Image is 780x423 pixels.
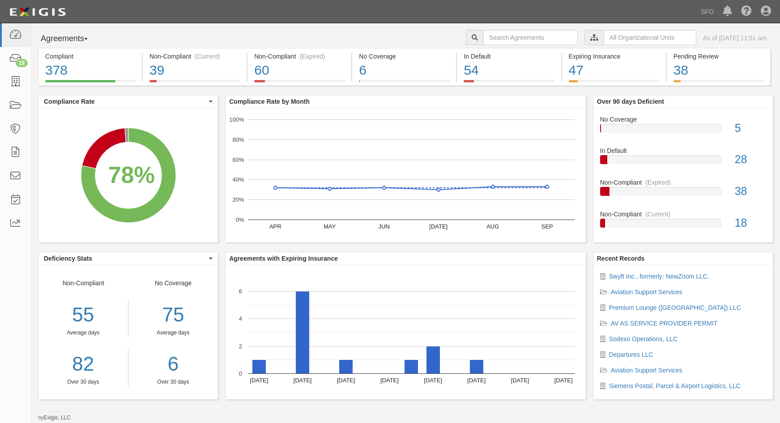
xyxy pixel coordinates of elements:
[108,158,155,191] div: 78%
[600,178,766,210] a: Non-Compliant(Expired)38
[352,80,456,87] a: No Coverage6
[468,377,486,384] text: [DATE]
[600,146,766,178] a: In Default28
[562,80,666,87] a: Expiring Insurance47
[593,210,773,219] div: Non-Compliant
[609,304,741,311] a: Premium Lounge ([GEOGRAPHIC_DATA]) LLC
[7,4,68,20] img: logo-5460c22ac91f19d4615b14bd174203de0afe785f0fc80cf4dbbc73dc1793850b.png
[728,215,773,231] div: 18
[38,378,128,386] div: Over 30 days
[135,378,212,386] div: Over 30 days
[254,61,345,80] div: 60
[226,265,586,399] svg: A chart.
[486,223,499,230] text: AUG
[597,98,664,105] b: Over 90 days Deficient
[38,350,128,378] a: 82
[38,108,218,242] svg: A chart.
[239,343,242,349] text: 2
[359,52,449,61] div: No Coverage
[673,61,763,80] div: 38
[236,216,244,223] text: 0%
[430,223,448,230] text: [DATE]
[600,115,766,147] a: No Coverage5
[593,146,773,155] div: In Default
[38,30,105,48] button: Agreements
[233,196,244,203] text: 20%
[593,115,773,124] div: No Coverage
[511,377,529,384] text: [DATE]
[149,61,240,80] div: 39
[38,279,128,386] div: Non-Compliant
[269,223,281,230] text: APR
[609,273,709,280] a: Swyft Inc., formerly: NewZoom LLC.
[380,377,399,384] text: [DATE]
[324,223,336,230] text: MAY
[569,61,659,80] div: 47
[226,108,586,242] div: A chart.
[696,3,718,21] a: SFO
[233,176,244,183] text: 40%
[611,288,682,296] a: Aviation Support Services
[233,136,244,143] text: 80%
[300,52,325,61] div: (Expired)
[604,30,696,45] input: All Organizational Units
[609,335,678,343] a: Sodexo Operations, LLC
[250,377,269,384] text: [DATE]
[464,52,554,61] div: In Default
[149,52,240,61] div: Non-Compliant (Current)
[728,152,773,168] div: 28
[38,301,128,329] div: 55
[703,34,767,42] div: As of [DATE] 11:51 am
[569,52,659,61] div: Expiring Insurance
[611,367,682,374] a: Aviation Support Services
[728,120,773,136] div: 5
[239,370,242,377] text: 0
[741,6,752,17] i: Help Center - Complianz
[195,52,220,61] div: (Current)
[424,377,442,384] text: [DATE]
[294,377,312,384] text: [DATE]
[45,52,135,61] div: Compliant
[464,61,554,80] div: 54
[38,414,71,422] small: by
[38,95,218,108] button: Compliance Rate
[337,377,355,384] text: [DATE]
[44,415,71,421] a: Exigis, LLC
[229,98,310,105] b: Compliance Rate by Month
[38,329,128,337] div: Average days
[673,52,763,61] div: Pending Review
[239,315,242,322] text: 4
[667,80,771,87] a: Pending Review38
[135,350,212,378] a: 6
[233,156,244,163] text: 60%
[128,279,218,386] div: No Coverage
[554,377,573,384] text: [DATE]
[609,382,741,389] a: Siemens Postal, Parcel & Airport Logistics, LLC
[728,183,773,199] div: 38
[483,30,578,45] input: Search Agreements
[38,252,218,265] button: Deficiency Stats
[230,116,245,123] text: 100%
[611,320,717,327] a: AV AS SERVICE PROVIDER PERMIT
[254,52,345,61] div: Non-Compliant (Expired)
[597,255,645,262] b: Recent Records
[143,80,247,87] a: Non-Compliant(Current)39
[135,301,212,329] div: 75
[45,61,135,80] div: 378
[38,80,142,87] a: Compliant378
[247,80,351,87] a: Non-Compliant(Expired)60
[135,329,212,337] div: Average days
[457,80,561,87] a: In Default54
[541,223,553,230] text: SEP
[600,210,766,235] a: Non-Compliant(Current)18
[609,351,653,358] a: Departures LLC
[16,59,28,67] div: 19
[379,223,390,230] text: JUN
[645,178,671,187] div: (Expired)
[359,61,449,80] div: 6
[593,178,773,187] div: Non-Compliant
